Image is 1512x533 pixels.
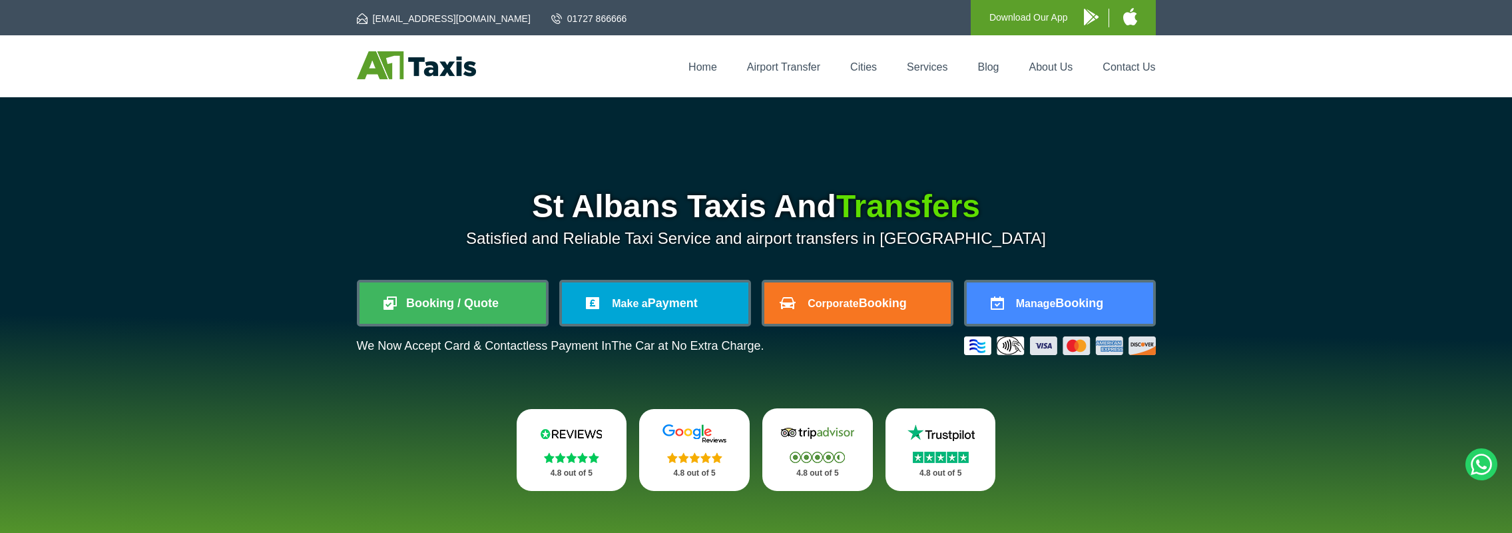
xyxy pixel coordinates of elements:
img: Google [654,424,734,444]
span: Manage [1016,298,1056,309]
img: Tripadvisor [778,423,858,443]
img: Stars [667,452,722,463]
a: About Us [1029,61,1073,73]
a: Airport Transfer [747,61,820,73]
span: The Car at No Extra Charge. [611,339,764,352]
img: Credit And Debit Cards [964,336,1156,355]
p: 4.8 out of 5 [531,465,613,482]
img: A1 Taxis iPhone App [1123,8,1137,25]
a: Cities [850,61,877,73]
a: Google Stars 4.8 out of 5 [639,409,750,491]
span: Make a [612,298,647,309]
p: 4.8 out of 5 [900,465,981,482]
a: Contact Us [1103,61,1155,73]
a: Trustpilot Stars 4.8 out of 5 [885,408,996,491]
a: 01727 866666 [551,12,627,25]
img: Trustpilot [901,423,981,443]
p: 4.8 out of 5 [654,465,735,482]
span: Transfers [836,189,980,224]
p: Satisfied and Reliable Taxi Service and airport transfers in [GEOGRAPHIC_DATA] [357,229,1156,248]
h1: St Albans Taxis And [357,191,1156,223]
a: Make aPayment [562,282,748,324]
a: Booking / Quote [360,282,546,324]
a: Blog [977,61,999,73]
a: Home [688,61,717,73]
a: [EMAIL_ADDRESS][DOMAIN_NAME] [357,12,531,25]
a: Tripadvisor Stars 4.8 out of 5 [762,408,873,491]
a: ManageBooking [967,282,1153,324]
p: Download Our App [989,9,1068,26]
a: CorporateBooking [764,282,951,324]
iframe: chat widget [1330,504,1505,533]
img: Stars [913,452,969,463]
p: 4.8 out of 5 [777,465,858,482]
span: Corporate [808,298,858,309]
a: Services [907,61,947,73]
img: Stars [790,452,845,463]
img: Reviews.io [531,424,611,444]
img: A1 Taxis St Albans LTD [357,51,476,79]
p: We Now Accept Card & Contactless Payment In [357,339,764,353]
img: A1 Taxis Android App [1084,9,1099,25]
a: Reviews.io Stars 4.8 out of 5 [517,409,627,491]
img: Stars [544,452,599,463]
